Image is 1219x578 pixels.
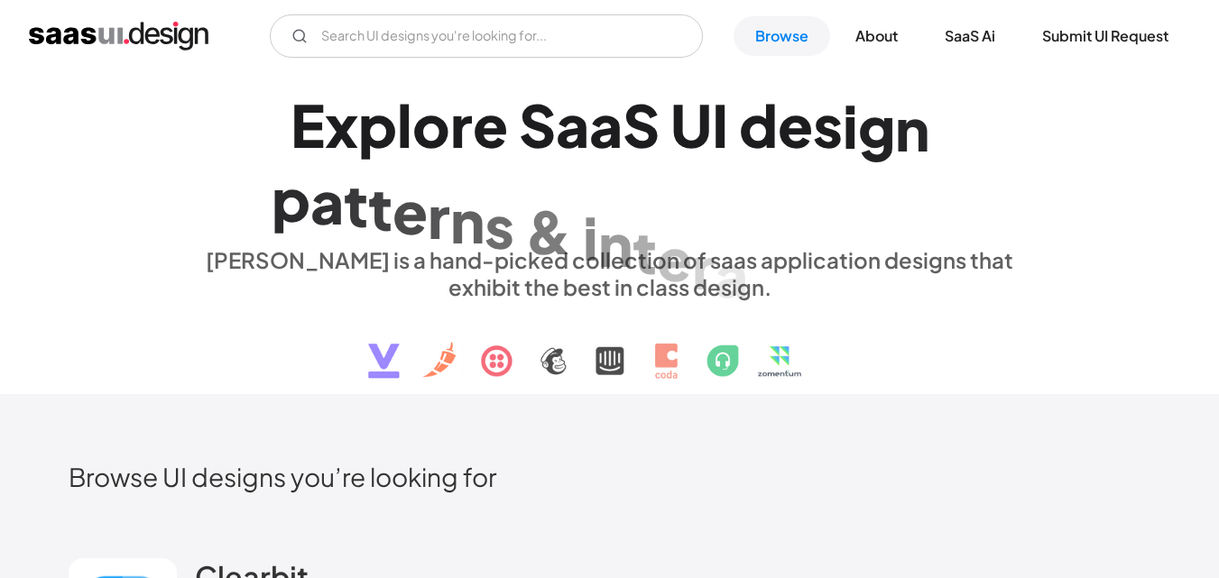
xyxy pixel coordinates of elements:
[583,203,598,272] div: i
[734,16,830,56] a: Browse
[556,90,589,160] div: a
[519,90,556,160] div: S
[895,94,929,163] div: n
[270,14,703,58] input: Search UI designs you're looking for...
[633,216,657,286] div: t
[1020,16,1190,56] a: Submit UI Request
[715,240,748,309] div: a
[310,167,344,236] div: a
[337,300,883,394] img: text, icon, saas logo
[325,90,358,160] div: x
[670,90,712,160] div: U
[589,90,623,160] div: a
[598,209,633,279] div: n
[397,90,412,160] div: l
[834,16,919,56] a: About
[29,22,208,50] a: home
[412,90,450,160] div: o
[272,165,310,234] div: p
[748,249,783,318] div: c
[291,90,325,160] div: E
[778,90,813,160] div: e
[525,197,572,266] div: &
[843,91,858,161] div: i
[270,14,703,58] form: Email Form
[623,90,660,160] div: S
[344,170,368,240] div: t
[813,90,843,160] div: s
[485,191,514,261] div: s
[195,90,1025,229] h1: Explore SaaS UI design patterns & interactions.
[195,246,1025,300] div: [PERSON_NAME] is a hand-picked collection of saas application designs that exhibit the best in cl...
[368,173,392,243] div: t
[450,90,473,160] div: r
[739,90,778,160] div: d
[692,232,715,301] div: r
[428,181,450,251] div: r
[858,92,895,161] div: g
[358,90,397,160] div: p
[923,16,1017,56] a: SaaS Ai
[473,90,508,160] div: e
[657,224,692,293] div: e
[450,187,485,256] div: n
[712,90,728,160] div: I
[69,461,1151,492] h2: Browse UI designs you’re looking for
[392,178,428,247] div: e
